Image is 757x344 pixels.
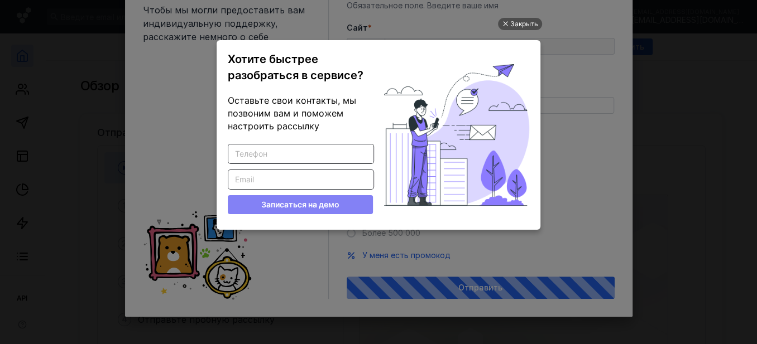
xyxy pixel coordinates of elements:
span: Хотите быстрее разобраться в сервисе? [228,52,363,82]
span: Оставьте свои контакты, мы позвоним вам и поможем настроить рассылку [228,95,356,132]
input: Email [228,170,373,189]
input: Телефон [228,144,373,163]
button: Записаться на демо [228,195,373,214]
div: Закрыть [510,18,538,30]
